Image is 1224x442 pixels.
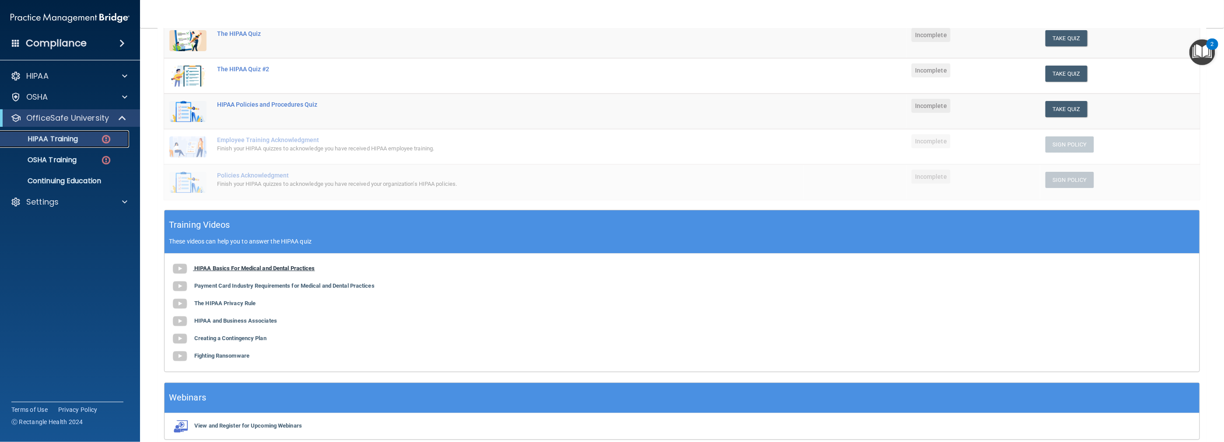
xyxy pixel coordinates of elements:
b: HIPAA and Business Associates [194,317,277,324]
img: danger-circle.6113f641.png [101,155,112,166]
img: gray_youtube_icon.38fcd6cc.png [171,278,189,295]
p: OSHA [26,92,48,102]
p: OSHA Training [6,156,77,164]
img: webinarIcon.c7ebbf15.png [171,420,189,433]
p: OfficeSafe University [26,113,109,123]
p: HIPAA Training [6,135,78,143]
span: Incomplete [912,63,950,77]
img: gray_youtube_icon.38fcd6cc.png [171,330,189,348]
a: Settings [11,197,127,207]
p: Settings [26,197,59,207]
a: OfficeSafe University [11,113,127,123]
p: Continuing Education [6,177,125,185]
img: gray_youtube_icon.38fcd6cc.png [171,295,189,313]
b: View and Register for Upcoming Webinars [194,422,302,429]
div: HIPAA Policies and Procedures Quiz [217,101,760,108]
button: Open Resource Center, 2 new notifications [1189,39,1215,65]
img: danger-circle.6113f641.png [101,134,112,145]
div: Policies Acknowledgment [217,172,760,179]
div: The HIPAA Quiz #2 [217,66,760,73]
button: Take Quiz [1045,66,1087,82]
button: Sign Policy [1045,172,1094,188]
h5: Webinars [169,390,206,405]
b: Fighting Ransomware [194,352,249,359]
img: PMB logo [11,9,130,27]
button: Sign Policy [1045,136,1094,153]
div: 2 [1211,44,1214,56]
a: OSHA [11,92,127,102]
span: Ⓒ Rectangle Health 2024 [11,418,83,426]
p: These videos can help you to answer the HIPAA quiz [169,238,1195,245]
img: gray_youtube_icon.38fcd6cc.png [171,348,189,365]
b: Creating a Contingency Plan [194,335,267,341]
iframe: Drift Widget Chat Controller [1073,380,1213,415]
h5: Training Videos [169,217,230,233]
div: Finish your HIPAA quizzes to acknowledge you have received HIPAA employee training. [217,143,760,154]
span: Incomplete [912,99,950,113]
button: Take Quiz [1045,30,1087,46]
div: Employee Training Acknowledgment [217,136,760,143]
img: gray_youtube_icon.38fcd6cc.png [171,260,189,278]
p: HIPAA [26,71,49,81]
div: The HIPAA Quiz [217,30,760,37]
span: Incomplete [912,170,950,184]
h4: Compliance [26,37,87,49]
a: Privacy Policy [58,405,98,414]
b: Payment Card Industry Requirements for Medical and Dental Practices [194,282,375,289]
b: HIPAA Basics For Medical and Dental Practices [194,265,315,271]
a: HIPAA [11,71,127,81]
b: The HIPAA Privacy Rule [194,300,256,306]
span: Incomplete [912,134,950,148]
span: Incomplete [912,28,950,42]
div: Finish your HIPAA quizzes to acknowledge you have received your organization’s HIPAA policies. [217,179,760,189]
button: Take Quiz [1045,101,1087,117]
a: Terms of Use [11,405,48,414]
img: gray_youtube_icon.38fcd6cc.png [171,313,189,330]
